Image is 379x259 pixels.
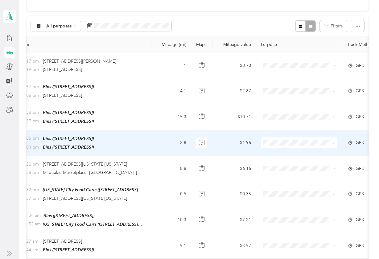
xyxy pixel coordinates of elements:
span: 1:32 pm [23,187,40,193]
span: [STREET_ADDRESS] [43,67,82,72]
td: 2.8 [150,130,191,156]
td: 15.3 [150,104,191,130]
span: 2:38 pm [23,169,40,176]
span: GPS [356,139,364,146]
span: 1:37 pm [23,195,40,202]
span: [STREET_ADDRESS][PERSON_NAME] [43,59,116,64]
span: Bins ([STREET_ADDRESS]) [43,145,94,150]
span: 11:52 am [23,221,40,228]
span: Bins ([STREET_ADDRESS]) [43,110,94,115]
span: [STREET_ADDRESS][US_STATE][US_STATE] [43,162,127,167]
td: $10.71 [213,104,256,130]
span: Milwaukie Marketplace, [GEOGRAPHIC_DATA], [GEOGRAPHIC_DATA] [43,170,180,175]
span: 2:56 pm [23,135,40,142]
span: 4:57 pm [23,84,40,90]
span: 5:06 pm [23,92,40,99]
td: $0.35 [213,181,256,207]
span: All purposes [46,24,72,28]
span: Bins ([STREET_ADDRESS]) [43,247,94,252]
th: Locations [9,36,150,53]
span: Bins ([STREET_ADDRESS]) [43,84,94,89]
span: 4:37 pm [23,118,40,125]
td: $7.21 [213,207,256,233]
span: 5:19 pm [23,66,40,73]
th: Purpose [256,36,342,53]
span: GPS [356,88,364,94]
span: GPS [356,165,364,172]
td: $6.16 [213,156,256,181]
span: [STREET_ADDRESS][US_STATE][US_STATE] [43,196,127,201]
td: 1 [150,53,191,78]
th: Map [191,36,213,53]
td: 8.8 [150,156,191,181]
span: GPS [356,113,364,120]
span: bins ([STREET_ADDRESS]) [43,136,94,141]
td: $1.96 [213,130,256,156]
span: [US_STATE] City Food Carts ([STREET_ADDRESS][US_STATE]) [43,222,161,227]
span: 3:04 pm [23,144,40,151]
span: [US_STATE] City Food Carts ([STREET_ADDRESS][US_STATE]) [43,187,161,192]
span: Bins ([STREET_ADDRESS]) [43,213,94,218]
span: 3:38 pm [23,109,40,116]
span: 9:27 am [23,238,40,245]
span: Bins ([STREET_ADDRESS]) [43,119,94,124]
td: $3.57 [213,233,256,259]
span: GPS [356,216,364,223]
th: Mileage (mi) [150,36,191,53]
span: 9:44 am [23,247,40,253]
th: Mileage value [213,36,256,53]
td: 5.1 [150,233,191,259]
button: Filters [320,20,347,32]
td: $2.87 [213,78,256,104]
span: [STREET_ADDRESS] [43,239,82,244]
span: 11:34 am [23,212,41,219]
span: [STREET_ADDRESS] [43,93,82,98]
td: 10.3 [150,207,191,233]
span: 2:22 pm [23,161,40,168]
td: 0.5 [150,181,191,207]
td: $0.70 [213,53,256,78]
td: 4.1 [150,78,191,104]
span: GPS [356,191,364,197]
span: 5:17 pm [23,58,40,65]
iframe: Everlance-gr Chat Button Frame [344,224,379,259]
span: GPS [356,62,364,69]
